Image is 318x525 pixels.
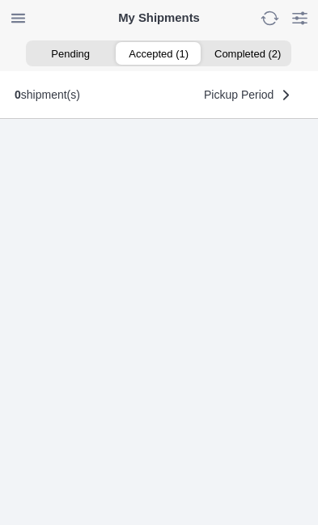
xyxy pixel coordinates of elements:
[15,88,21,101] b: 0
[26,42,114,65] ion-segment-button: Pending
[115,42,203,65] ion-segment-button: Accepted (1)
[203,42,291,65] ion-segment-button: Completed (2)
[15,88,80,101] div: shipment(s)
[204,89,273,100] span: Pickup Period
